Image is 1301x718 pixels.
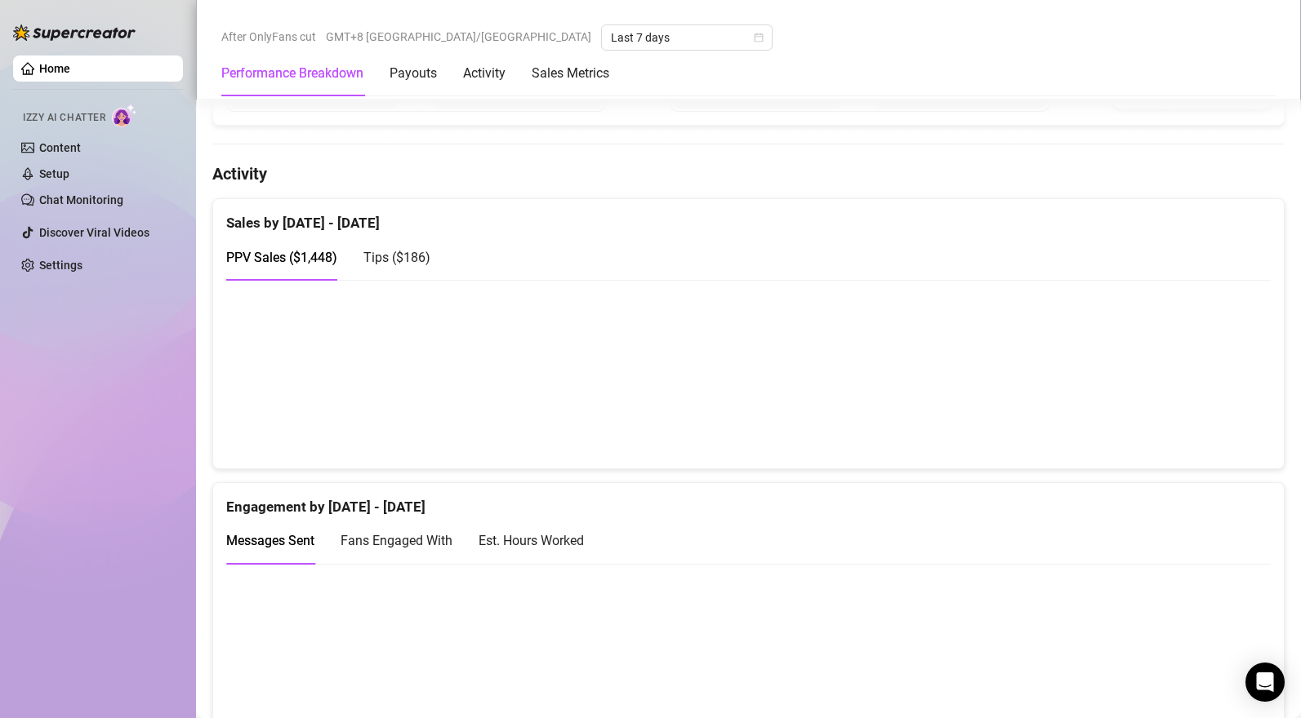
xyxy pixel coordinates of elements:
div: Sales Metrics [532,64,609,83]
img: AI Chatter [112,104,137,127]
span: Tips ( $186 ) [363,250,430,265]
span: After OnlyFans cut [221,24,316,49]
h4: Activity [212,162,1285,185]
span: GMT+8 [GEOGRAPHIC_DATA]/[GEOGRAPHIC_DATA] [326,24,591,49]
span: calendar [754,33,764,42]
div: Engagement by [DATE] - [DATE] [226,483,1271,518]
span: Last 7 days [611,25,763,50]
span: PPV Sales ( $1,448 ) [226,250,337,265]
a: Discover Viral Videos [39,226,149,239]
div: Open Intercom Messenger [1245,663,1285,702]
img: logo-BBDzfeDw.svg [13,24,136,41]
span: Izzy AI Chatter [23,110,105,126]
a: Setup [39,167,69,180]
span: Messages Sent [226,533,314,548]
a: Content [39,141,81,154]
a: Chat Monitoring [39,193,123,206]
a: Home [39,62,70,75]
div: Activity [463,64,506,83]
a: Settings [39,259,82,272]
div: Est. Hours Worked [479,530,584,551]
div: Sales by [DATE] - [DATE] [226,199,1271,234]
div: Performance Breakdown [221,64,363,83]
span: Fans Engaged With [341,533,452,548]
div: Payouts [390,64,437,83]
